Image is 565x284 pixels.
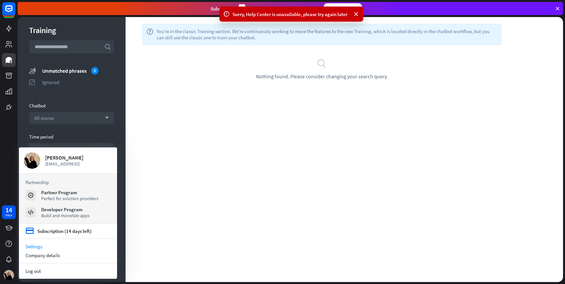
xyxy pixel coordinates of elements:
[211,4,318,13] div: Subscribe in days to get your first month for $1
[45,161,112,167] span: [EMAIL_ADDRESS]
[104,44,111,50] i: search
[37,228,92,234] div: Subscription (14 days left)
[41,206,90,213] div: Developer Program
[19,242,117,251] a: Settings
[6,213,12,218] div: days
[26,227,92,235] a: credit_card Subscription (14 days left)
[239,4,245,13] div: 3
[26,189,111,201] a: Partner Program Perfect for solution providers
[24,152,112,169] a: [PERSON_NAME] [EMAIL_ADDRESS]
[26,227,34,235] i: credit_card
[102,147,109,151] i: arrow_down
[317,58,327,68] i: search
[42,79,114,85] div: Ignored
[45,154,112,161] div: [PERSON_NAME]
[34,146,68,152] span: Whole time span
[256,73,388,80] span: Nothing found. Please consider changing your search query.
[42,67,114,74] div: Unmatched phrases
[29,134,114,140] div: Time period
[34,115,54,121] span: All stories
[41,196,98,201] div: Perfect for solution providers
[26,179,111,185] h3: Partnership
[146,28,153,41] i: help
[29,25,114,35] div: Training
[102,116,109,120] i: arrow_down
[232,11,350,18] div: Sorry, Help Center is unavailable, please try again later
[41,189,98,196] div: Partner Program
[324,3,362,14] div: Subscribe now
[2,205,16,219] a: 14 days
[157,28,497,41] span: You're in the classic Training section. We're continuously working to move the features to the ne...
[19,267,117,275] a: Log out
[91,67,98,74] div: 0
[6,207,12,213] div: 14
[41,213,90,218] div: Build and monetize apps
[29,67,36,74] i: unmatched_phrases
[26,206,111,218] a: Developer Program Build and monetize apps
[29,79,36,85] i: ignored
[29,103,114,109] div: Chatbot
[5,3,25,22] button: Open LiveChat chat widget
[19,251,117,260] div: Company details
